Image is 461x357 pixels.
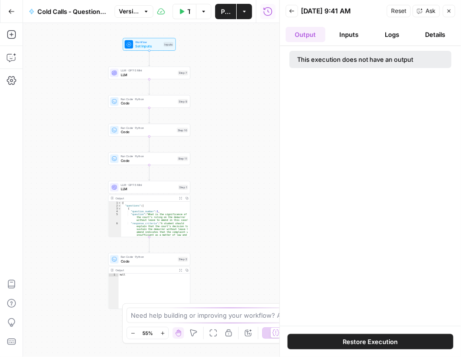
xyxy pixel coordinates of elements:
[178,99,188,104] div: Step 9
[343,337,398,346] span: Restore Execution
[118,207,121,210] span: Toggle code folding, rows 3 through 7
[135,44,161,49] span: Set Inputs
[108,210,121,213] div: 4
[387,5,411,17] button: Reset
[108,95,190,108] div: Run Code · PythonCodeStep 9
[121,72,176,78] span: LLM
[297,55,428,64] div: This execution does not have an output
[177,128,188,133] div: Step 10
[178,185,188,190] div: Step 1
[108,207,121,210] div: 3
[121,255,176,259] span: Run Code · Python
[187,7,190,16] span: Test Workflow
[177,156,188,161] div: Step 11
[135,40,161,44] span: Workflow
[108,222,121,242] div: 6
[149,108,150,123] g: Edge from step_9 to step_10
[149,79,150,94] g: Edge from step_7 to step_9
[372,27,412,42] button: Logs
[149,51,150,66] g: Edge from start to step_7
[118,202,121,205] span: Toggle code folding, rows 1 through 104
[23,4,113,19] button: Cold Calls - Question Creator
[121,97,176,101] span: Run Code · Python
[108,325,190,338] div: EndOutput
[142,329,153,337] span: 55%
[115,5,153,18] button: Version 58
[108,67,190,80] div: LLM · GPT-5 MiniLLMStep 7
[121,129,175,135] span: Code
[391,7,406,15] span: Reset
[149,165,150,180] g: Edge from step_11 to step_1
[108,152,190,165] div: Run Code · PythonCodeStep 11
[416,27,456,42] button: Details
[173,4,196,19] button: Test Workflow
[121,158,175,163] span: Code
[108,205,121,207] div: 2
[286,27,325,42] button: Output
[121,69,176,73] span: LLM · GPT-5 Mini
[215,4,236,19] button: Publish
[121,183,176,187] span: LLM · GPT-5 Mini
[108,124,190,137] div: Run Code · PythonCodeStep 10
[329,27,369,42] button: Inputs
[149,237,150,253] g: Edge from step_1 to step_2
[108,38,190,51] div: WorkflowSet InputsInputs
[121,186,176,192] span: LLM
[108,213,121,222] div: 5
[118,205,121,207] span: Toggle code folding, rows 2 through 103
[37,7,107,16] span: Cold Calls - Question Creator
[121,259,176,264] span: Code
[178,257,188,262] div: Step 2
[119,7,140,16] span: Version 58
[121,101,176,106] span: Code
[178,70,188,75] div: Step 7
[426,7,436,15] span: Ask
[149,137,150,152] g: Edge from step_10 to step_11
[108,181,190,237] div: LLM · GPT-5 MiniLLMStep 1Output{ "questions":[ { "question_number":1, "question":"What is the sig...
[413,5,440,17] button: Ask
[115,268,176,272] div: Output
[288,334,453,349] button: Restore Execution
[121,126,175,130] span: Run Code · Python
[108,202,121,205] div: 1
[115,196,176,200] div: Output
[108,274,118,276] div: 1
[221,7,230,16] span: Publish
[163,42,173,47] div: Inputs
[108,253,190,309] div: Run Code · PythonCodeStep 2Outputnull
[121,154,175,159] span: Run Code · Python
